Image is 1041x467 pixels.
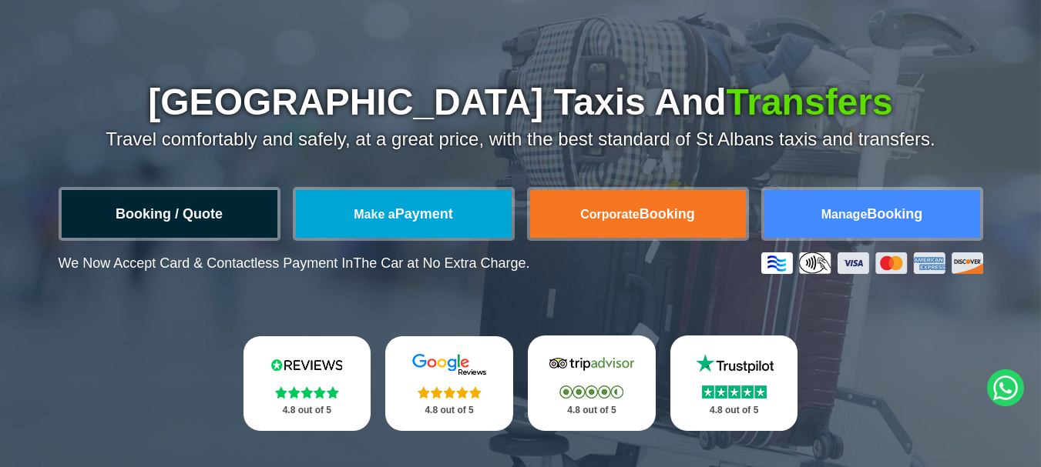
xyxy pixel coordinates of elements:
[62,190,277,238] a: Booking / Quote
[260,401,354,420] p: 4.8 out of 5
[670,335,798,431] a: Trustpilot Stars 4.8 out of 5
[727,82,893,122] span: Transfers
[580,208,639,221] span: Corporate
[688,352,781,375] img: Trustpilot
[702,385,767,399] img: Stars
[530,190,746,238] a: CorporateBooking
[275,386,339,399] img: Stars
[59,84,983,121] h1: [GEOGRAPHIC_DATA] Taxis And
[354,208,395,221] span: Make a
[546,352,638,375] img: Tripadvisor
[821,208,868,221] span: Manage
[59,128,983,150] p: Travel comfortably and safely, at a great price, with the best standard of St Albans taxis and tr...
[545,401,639,420] p: 4.8 out of 5
[761,252,983,274] img: Credit And Debit Cards
[260,353,353,376] img: Reviews.io
[296,190,512,238] a: Make aPayment
[385,336,513,431] a: Google Stars 4.8 out of 5
[59,255,530,272] p: We Now Accept Card & Contactless Payment In
[402,401,496,420] p: 4.8 out of 5
[353,255,529,271] span: The Car at No Extra Charge.
[764,190,980,238] a: ManageBooking
[403,353,495,376] img: Google
[687,401,781,420] p: 4.8 out of 5
[559,385,623,399] img: Stars
[418,386,482,399] img: Stars
[243,336,371,431] a: Reviews.io Stars 4.8 out of 5
[528,335,656,431] a: Tripadvisor Stars 4.8 out of 5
